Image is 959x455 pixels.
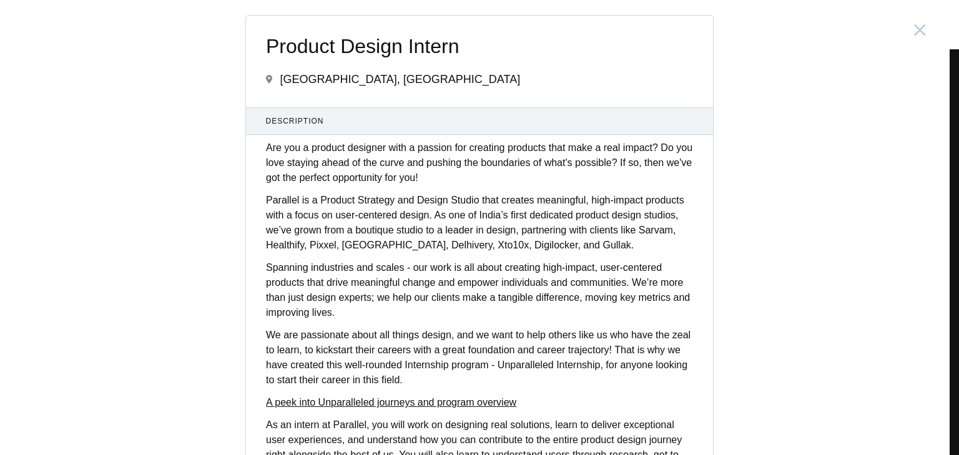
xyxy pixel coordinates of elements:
[266,36,693,57] span: Product Design Intern
[266,193,693,253] p: Parallel is a Product Strategy and Design Studio that creates meaningful, high-impact products wi...
[280,73,520,86] span: [GEOGRAPHIC_DATA], [GEOGRAPHIC_DATA]
[266,328,693,388] p: We are passionate about all things design, and we want to help others like us who have the zeal t...
[400,374,402,385] strong: .
[266,260,693,320] p: Spanning industries and scales - our work is all about creating high-impact, user-centered produc...
[266,397,516,408] a: A peek into Unparalleled journeys and program overview
[266,115,694,127] span: Description
[266,140,693,185] p: Are you a product designer with a passion for creating products that make a real impact? Do you l...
